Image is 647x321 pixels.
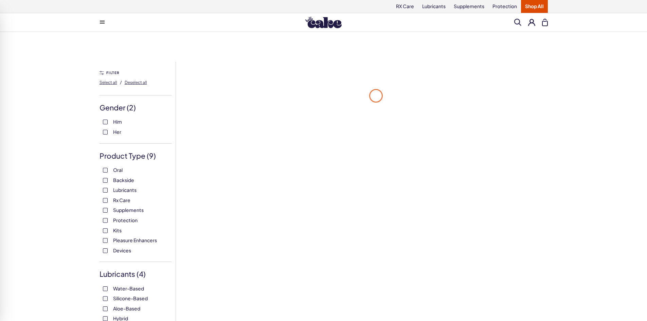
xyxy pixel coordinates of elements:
button: Deselect all [125,77,147,88]
input: Him [103,120,108,124]
span: Protection [113,216,138,225]
input: Hybrid [103,316,108,321]
img: Hello Cake [305,17,342,28]
span: Him [113,117,122,126]
span: Her [113,127,121,136]
input: Lubricants [103,188,108,193]
input: Water-Based [103,286,108,291]
input: Her [103,130,108,135]
span: Backside [113,176,134,184]
span: Silicone-Based [113,294,148,303]
span: Rx Care [113,196,130,204]
span: Oral [113,165,123,174]
span: Water-Based [113,284,144,293]
span: Select all [100,80,117,85]
input: Devices [103,248,108,253]
input: Aloe-Based [103,306,108,311]
span: Deselect all [125,80,147,85]
span: Aloe-Based [113,304,140,313]
input: Oral [103,168,108,173]
input: Silicone-Based [103,296,108,301]
span: Kits [113,226,122,235]
input: Supplements [103,208,108,213]
input: Rx Care [103,198,108,203]
input: Kits [103,228,108,233]
span: Lubricants [113,185,137,194]
span: Pleasure Enhancers [113,236,157,245]
span: / [120,79,122,85]
input: Pleasure Enhancers [103,238,108,243]
input: Backside [103,178,108,183]
button: Select all [100,77,117,88]
span: Devices [113,246,131,255]
span: Supplements [113,206,144,214]
input: Protection [103,218,108,223]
